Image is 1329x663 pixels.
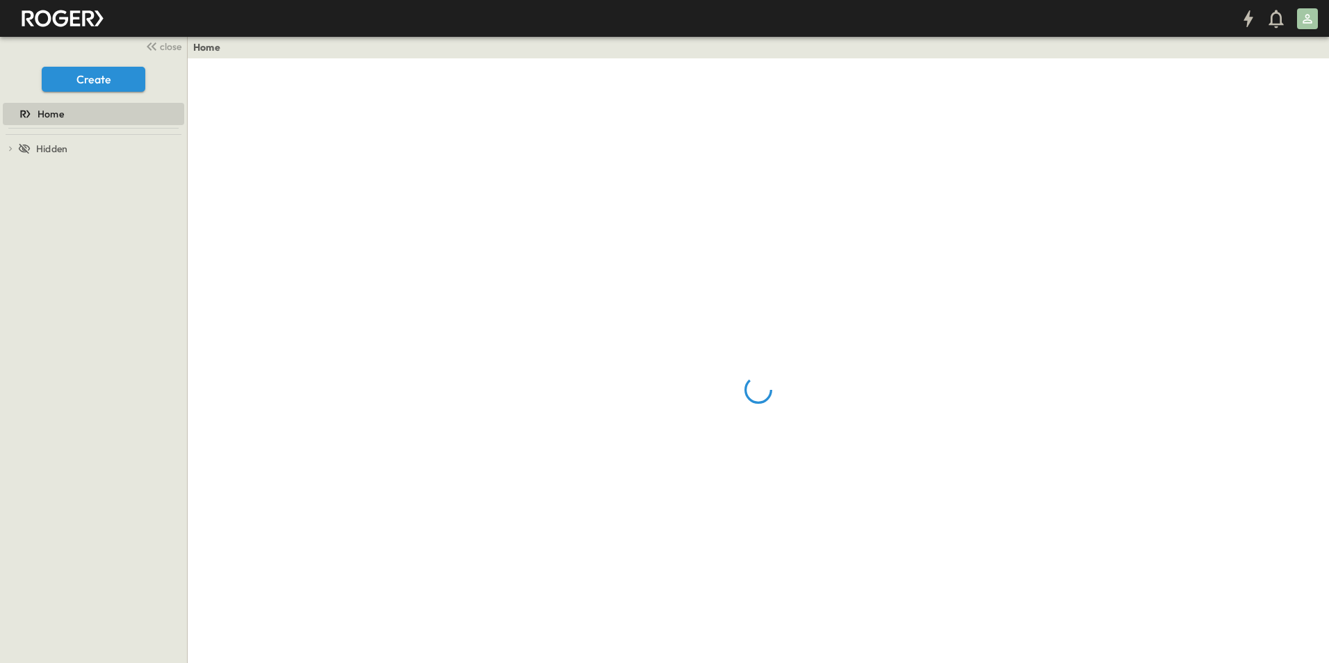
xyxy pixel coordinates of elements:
[38,107,64,121] span: Home
[36,142,67,156] span: Hidden
[140,36,184,56] button: close
[3,104,181,124] a: Home
[42,67,145,92] button: Create
[193,40,229,54] nav: breadcrumbs
[160,40,181,54] span: close
[193,40,220,54] a: Home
